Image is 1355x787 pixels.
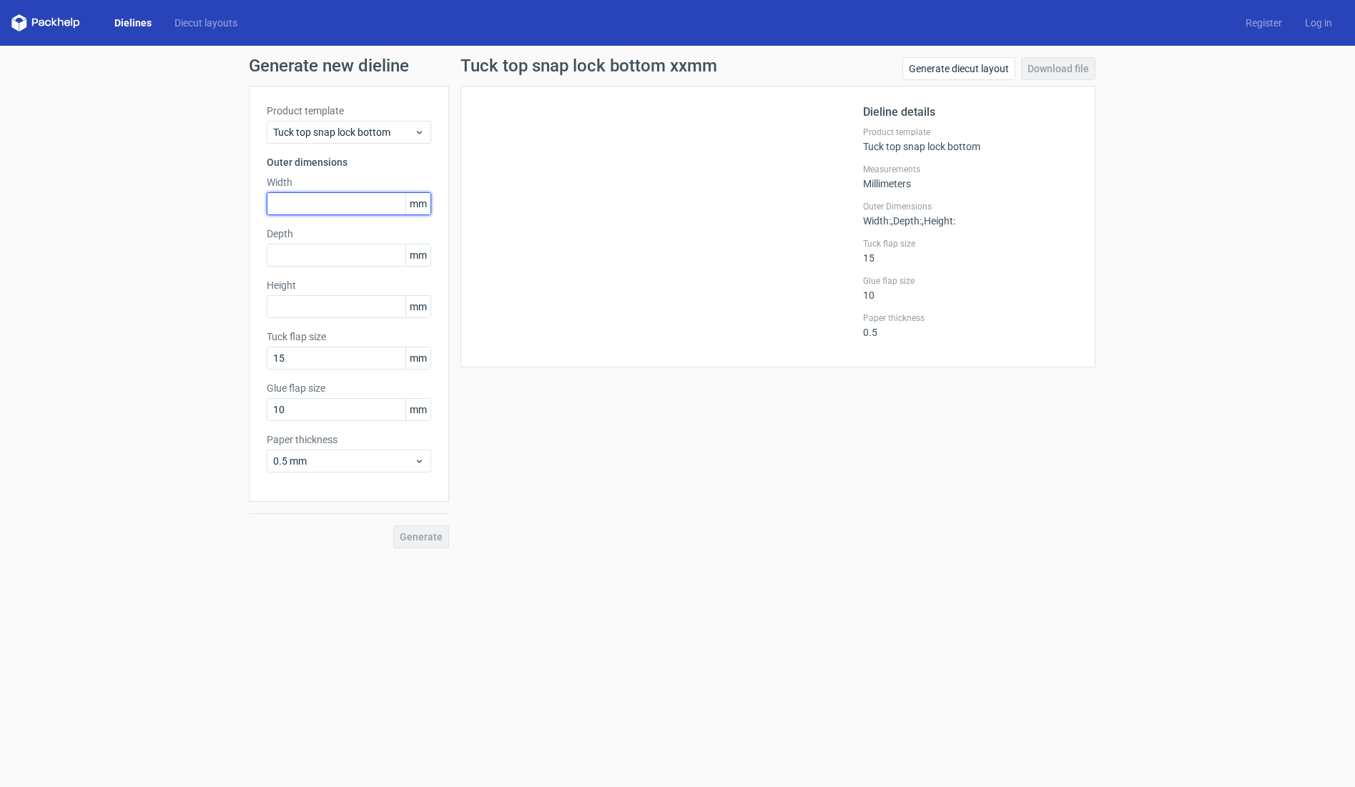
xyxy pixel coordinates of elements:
div: 0.5 [863,312,1078,338]
span: mm [405,347,430,369]
span: , Depth : [891,215,922,227]
label: Glue flap size [267,381,431,395]
div: 10 [863,275,1078,301]
label: Product template [863,127,1078,138]
label: Width [267,175,431,189]
span: mm [405,244,430,266]
label: Outer Dimensions [863,201,1078,212]
label: Tuck flap size [267,330,431,344]
a: Dielines [103,16,163,30]
label: Paper thickness [267,432,431,447]
label: Paper thickness [863,312,1078,324]
a: Diecut layouts [163,16,249,30]
div: 15 [863,238,1078,264]
span: mm [405,193,430,214]
h3: Outer dimensions [267,155,431,169]
span: Width : [863,215,891,227]
a: Generate diecut layout [902,57,1015,80]
span: Tuck top snap lock bottom [273,125,414,139]
a: Register [1234,16,1294,30]
a: Log in [1294,16,1344,30]
div: Tuck top snap lock bottom [863,127,1078,152]
label: Depth [267,227,431,241]
label: Glue flap size [863,275,1078,287]
label: Height [267,278,431,292]
label: Tuck flap size [863,238,1078,249]
h1: Generate new dieline [249,57,1107,74]
label: Product template [267,104,431,118]
h2: Dieline details [863,104,1078,121]
span: 0.5 mm [273,454,414,468]
span: , Height : [922,215,955,227]
label: Measurements [863,164,1078,175]
span: mm [405,296,430,317]
span: mm [405,399,430,420]
div: Millimeters [863,164,1078,189]
h1: Tuck top snap lock bottom xxmm [460,57,717,74]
